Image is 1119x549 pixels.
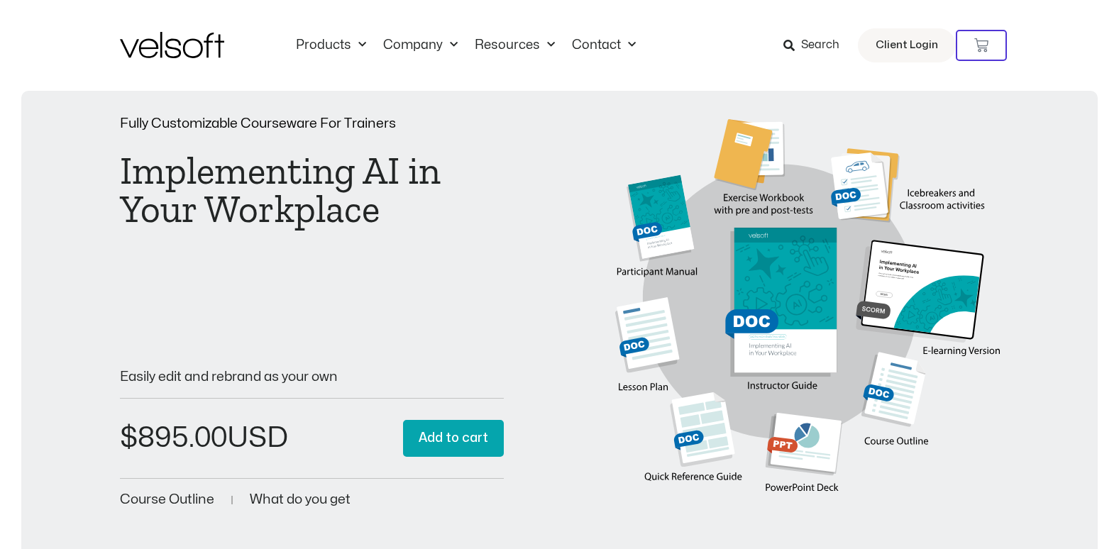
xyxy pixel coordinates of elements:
h1: Implementing AI in Your Workplace [120,152,504,228]
a: What do you get [250,493,351,506]
a: CompanyMenu Toggle [375,38,466,53]
bdi: 895.00 [120,424,227,452]
span: Search [801,36,839,55]
img: Second Product Image [615,119,999,507]
a: Search [783,33,849,57]
img: Velsoft Training Materials [120,32,224,58]
p: Easily edit and rebrand as your own [120,370,504,384]
button: Add to cart [403,420,504,457]
a: ProductsMenu Toggle [287,38,375,53]
span: Client Login [876,36,938,55]
span: $ [120,424,138,452]
a: ResourcesMenu Toggle [466,38,563,53]
nav: Menu [287,38,644,53]
p: Fully Customizable Courseware For Trainers [120,117,504,131]
a: Course Outline [120,493,214,506]
a: Client Login [858,28,956,62]
a: ContactMenu Toggle [563,38,644,53]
